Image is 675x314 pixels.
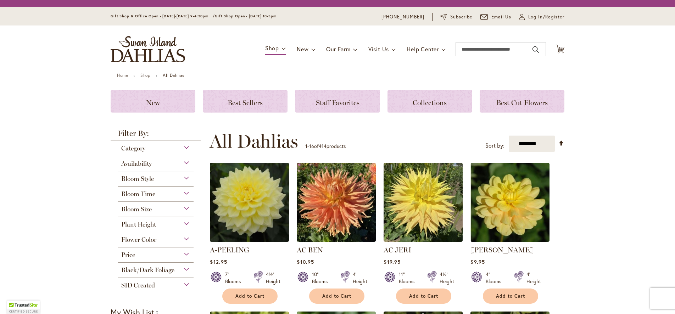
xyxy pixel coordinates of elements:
span: Price [121,251,135,259]
span: 414 [319,143,327,149]
div: 4" Blooms [486,271,506,285]
span: Our Farm [326,45,350,53]
span: Collections [413,98,447,107]
span: Add to Cart [409,293,438,299]
div: 4' Height [526,271,541,285]
a: Staff Favorites [295,90,380,113]
span: Bloom Time [121,190,155,198]
span: $19.95 [384,258,400,265]
span: Black/Dark Foliage [121,266,174,274]
span: Gift Shop Open - [DATE] 10-3pm [215,14,277,18]
img: AC Jeri [384,163,463,242]
span: New [297,45,308,53]
div: 11" Blooms [399,271,419,285]
a: Best Cut Flowers [480,90,564,113]
a: AC BEN [297,236,376,243]
strong: Filter By: [111,130,201,141]
a: AC JERI [384,246,411,254]
span: Email Us [491,13,512,21]
span: Bloom Style [121,175,154,183]
a: Home [117,73,128,78]
div: 4½' Height [440,271,454,285]
span: Log In/Register [528,13,564,21]
strong: All Dahlias [163,73,184,78]
span: Flower Color [121,236,156,244]
span: $10.95 [297,258,314,265]
div: 4' Height [353,271,367,285]
span: New [146,98,160,107]
a: [PHONE_NUMBER] [381,13,424,21]
p: - of products [305,141,346,152]
a: A-Peeling [210,236,289,243]
a: Collections [387,90,472,113]
div: 7" Blooms [225,271,245,285]
span: $9.95 [470,258,485,265]
img: AC BEN [297,163,376,242]
span: Category [121,144,145,152]
a: Subscribe [440,13,473,21]
span: Best Cut Flowers [496,98,548,107]
div: 4½' Height [266,271,280,285]
button: Add to Cart [396,289,451,304]
span: Bloom Size [121,205,152,213]
a: Log In/Register [519,13,564,21]
span: Best Sellers [228,98,263,107]
button: Add to Cart [483,289,538,304]
a: Shop [140,73,150,78]
span: 16 [309,143,314,149]
span: $12.95 [210,258,227,265]
span: Visit Us [368,45,389,53]
span: Add to Cart [496,293,525,299]
img: AHOY MATEY [470,163,550,242]
a: AHOY MATEY [470,236,550,243]
a: [PERSON_NAME] [470,246,534,254]
span: Add to Cart [322,293,351,299]
span: Staff Favorites [316,98,359,107]
span: Plant Height [121,221,156,228]
a: AC BEN [297,246,323,254]
a: New [111,90,195,113]
a: AC Jeri [384,236,463,243]
a: Email Us [480,13,512,21]
label: Sort by: [485,139,504,152]
span: Help Center [407,45,439,53]
span: Gift Shop & Office Open - [DATE]-[DATE] 9-4:30pm / [111,14,215,18]
div: TrustedSite Certified [7,301,40,314]
span: 1 [305,143,307,149]
button: Search [532,44,539,55]
span: Shop [265,44,279,52]
img: A-Peeling [210,163,289,242]
a: store logo [111,36,185,62]
a: A-PEELING [210,246,249,254]
a: Best Sellers [203,90,288,113]
span: Add to Cart [235,293,264,299]
span: SID Created [121,281,155,289]
span: Availability [121,160,152,167]
button: Add to Cart [222,289,278,304]
span: Subscribe [450,13,473,21]
div: 10" Blooms [312,271,332,285]
button: Add to Cart [309,289,364,304]
span: All Dahlias [210,131,298,152]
